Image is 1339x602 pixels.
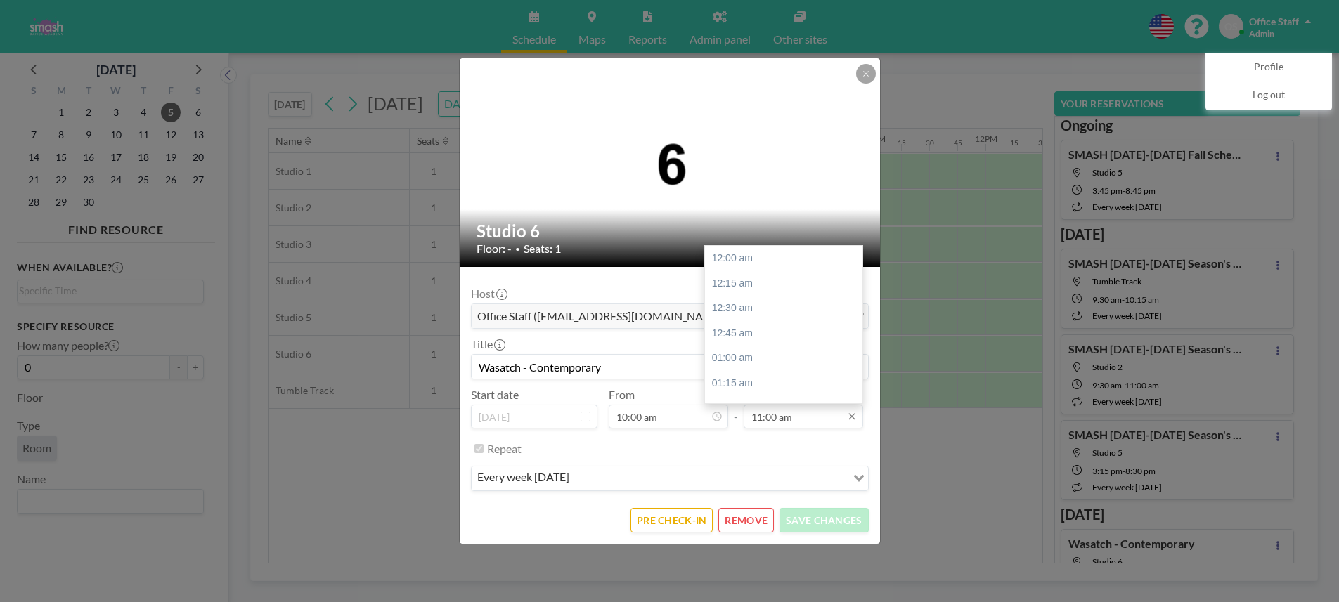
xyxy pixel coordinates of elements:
[705,296,862,321] div: 12:30 am
[472,466,868,490] div: Search for option
[471,388,519,402] label: Start date
[609,388,635,402] label: From
[705,346,862,371] div: 01:00 am
[474,307,730,325] span: Office Staff ([EMAIL_ADDRESS][DOMAIN_NAME])
[734,393,738,424] span: -
[477,242,512,256] span: Floor: -
[1253,89,1285,103] span: Log out
[718,508,774,532] button: REMOVE
[474,469,572,488] span: every week [DATE]
[630,508,713,532] button: PRE CHECK-IN
[705,246,862,271] div: 12:00 am
[705,371,862,396] div: 01:15 am
[472,304,868,328] div: Search for option
[471,337,504,351] label: Title
[487,442,522,456] label: Repeat
[780,508,868,532] button: SAVE CHANGES
[1206,81,1331,110] a: Log out
[574,469,845,488] input: Search for option
[515,244,520,254] span: •
[524,242,561,256] span: Seats: 1
[460,129,881,197] img: 537.png
[705,271,862,296] div: 12:15 am
[705,321,862,346] div: 12:45 am
[472,355,868,379] input: (No title)
[1254,60,1283,74] span: Profile
[705,396,862,421] div: 01:30 am
[477,221,865,242] h2: Studio 6
[471,287,506,301] label: Host
[1206,53,1331,81] a: Profile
